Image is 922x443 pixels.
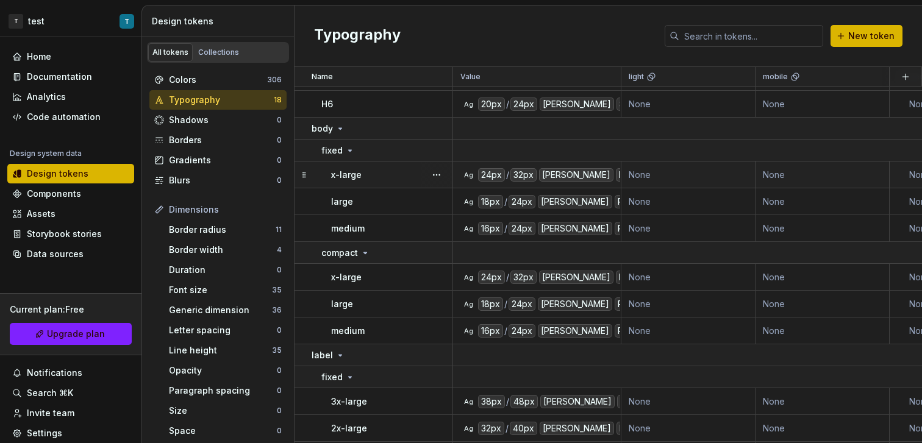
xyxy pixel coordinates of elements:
[164,260,287,280] a: Duration0
[510,168,537,182] div: 32px
[621,188,756,215] td: None
[277,115,282,125] div: 0
[7,107,134,127] a: Code automation
[277,366,282,375] div: 0
[538,195,612,208] div: [PERSON_NAME]
[756,161,890,188] td: None
[756,264,890,291] td: None
[277,135,282,145] div: 0
[7,383,134,403] button: Search ⌘K
[277,265,282,275] div: 0
[27,51,51,63] div: Home
[164,300,287,320] a: Generic dimension36
[7,164,134,183] a: Design tokens
[460,72,481,82] p: Value
[164,361,287,380] a: Opacity0
[510,97,537,111] div: 24px
[164,321,287,340] a: Letter spacing0
[540,422,614,435] div: [PERSON_NAME]
[169,134,277,146] div: Borders
[463,299,473,309] div: Ag
[169,364,277,377] div: Opacity
[331,395,367,408] p: 3x-large
[7,363,134,383] button: Notifications
[276,225,282,235] div: 11
[321,247,358,259] p: compact
[504,222,507,235] div: /
[509,195,535,208] div: 24px
[277,245,282,255] div: 4
[539,168,613,182] div: [PERSON_NAME]
[621,415,756,442] td: None
[277,325,282,335] div: 0
[463,326,473,336] div: Ag
[463,272,473,282] div: Ag
[616,168,653,182] div: Regular
[331,271,362,283] p: x-large
[27,387,73,399] div: Search ⌘K
[509,222,535,235] div: 24px
[277,406,282,416] div: 0
[621,388,756,415] td: None
[621,291,756,317] td: None
[540,395,615,408] div: [PERSON_NAME]
[504,297,507,311] div: /
[9,14,23,29] div: T
[621,264,756,291] td: None
[10,303,132,316] div: Current plan : Free
[756,415,890,442] td: None
[478,222,503,235] div: 16px
[506,422,509,435] div: /
[169,204,282,216] div: Dimensions
[478,324,503,338] div: 16px
[27,208,55,220] div: Assets
[277,155,282,165] div: 0
[321,98,333,110] p: H6
[463,424,473,433] div: Ag
[312,122,333,135] p: body
[27,407,74,419] div: Invite team
[679,25,823,47] input: Search in tokens...
[169,385,277,397] div: Paragraph spacing
[509,324,535,338] div: 24px
[10,323,132,345] button: Upgrade plan
[169,284,272,296] div: Font size
[478,195,503,208] div: 18px
[510,422,537,435] div: 40px
[756,388,890,415] td: None
[331,222,365,235] p: medium
[615,222,652,235] div: Regular
[756,188,890,215] td: None
[267,75,282,85] div: 306
[7,204,134,224] a: Assets
[831,25,902,47] button: New token
[169,344,272,356] div: Line height
[27,367,82,379] div: Notifications
[321,144,343,157] p: fixed
[27,248,84,260] div: Data sources
[331,325,365,337] p: medium
[331,298,353,310] p: large
[478,422,504,435] div: 32px
[616,271,653,284] div: Regular
[169,114,277,126] div: Shadows
[149,151,287,170] a: Gradients0
[274,95,282,105] div: 18
[272,346,282,355] div: 35
[7,403,134,423] a: Invite team
[47,328,105,340] span: Upgrade plan
[629,72,644,82] p: light
[27,111,101,123] div: Code automation
[621,215,756,242] td: None
[10,149,82,158] div: Design system data
[621,317,756,344] td: None
[27,91,66,103] div: Analytics
[277,175,282,185] div: 0
[149,70,287,90] a: Colors306
[7,184,134,204] a: Components
[27,168,88,180] div: Design tokens
[164,421,287,441] a: Space0
[152,48,188,57] div: All tokens
[149,171,287,190] a: Blurs0
[164,341,287,360] a: Line height35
